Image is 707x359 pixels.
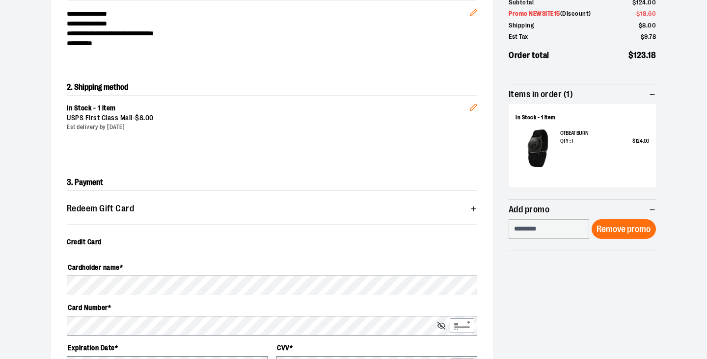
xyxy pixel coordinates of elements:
[276,339,477,356] label: CVV *
[509,205,549,214] span: Add promo
[139,114,144,122] span: 8
[646,22,648,29] span: .
[560,137,573,145] span: Qty : 1
[647,10,649,17] span: .
[67,299,477,316] label: Card Number *
[67,199,477,218] button: Redeem Gift Card
[509,32,528,42] span: Est Tax
[67,339,268,356] label: Expiration Date *
[67,175,477,191] h2: 3. Payment
[67,103,469,113] div: In Stock - 1 item
[145,114,154,122] span: 00
[509,49,549,62] span: Order total
[648,22,656,29] span: 00
[67,123,469,131] div: Est delivery by [DATE]
[516,114,649,122] div: In Stock - 1 item
[135,114,139,122] span: $
[628,51,634,60] span: $
[632,138,635,144] span: $
[67,204,134,213] span: Redeem Gift Card
[635,138,643,144] span: 124
[509,200,656,219] button: Add promo
[636,10,640,17] span: $
[646,51,648,60] span: .
[633,51,646,60] span: 123
[648,33,650,40] span: .
[592,219,656,239] button: Remove promo
[143,114,145,122] span: .
[67,238,102,246] span: Credit Card
[509,10,560,17] span: Promo NEWSITE15
[67,259,477,276] label: Cardholder name *
[67,79,477,95] h2: 2. Shipping method
[67,113,469,123] div: USPS First Class Mail -
[644,138,649,144] span: 00
[560,129,649,137] p: OTBeat Burn
[643,138,644,144] span: .
[462,88,485,122] button: Edit
[641,33,645,40] span: $
[597,225,651,234] span: Remove promo
[642,22,646,29] span: 8
[648,51,656,60] span: 18
[640,10,647,17] span: 18
[649,33,656,40] span: 78
[560,10,591,17] span: ( Discount )
[509,21,534,30] span: Shipping
[509,84,656,104] button: Items in order (1)
[639,22,643,29] span: $
[648,10,656,17] span: 60
[509,90,573,99] span: Items in order (1)
[644,33,648,40] span: 9
[634,9,656,19] span: -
